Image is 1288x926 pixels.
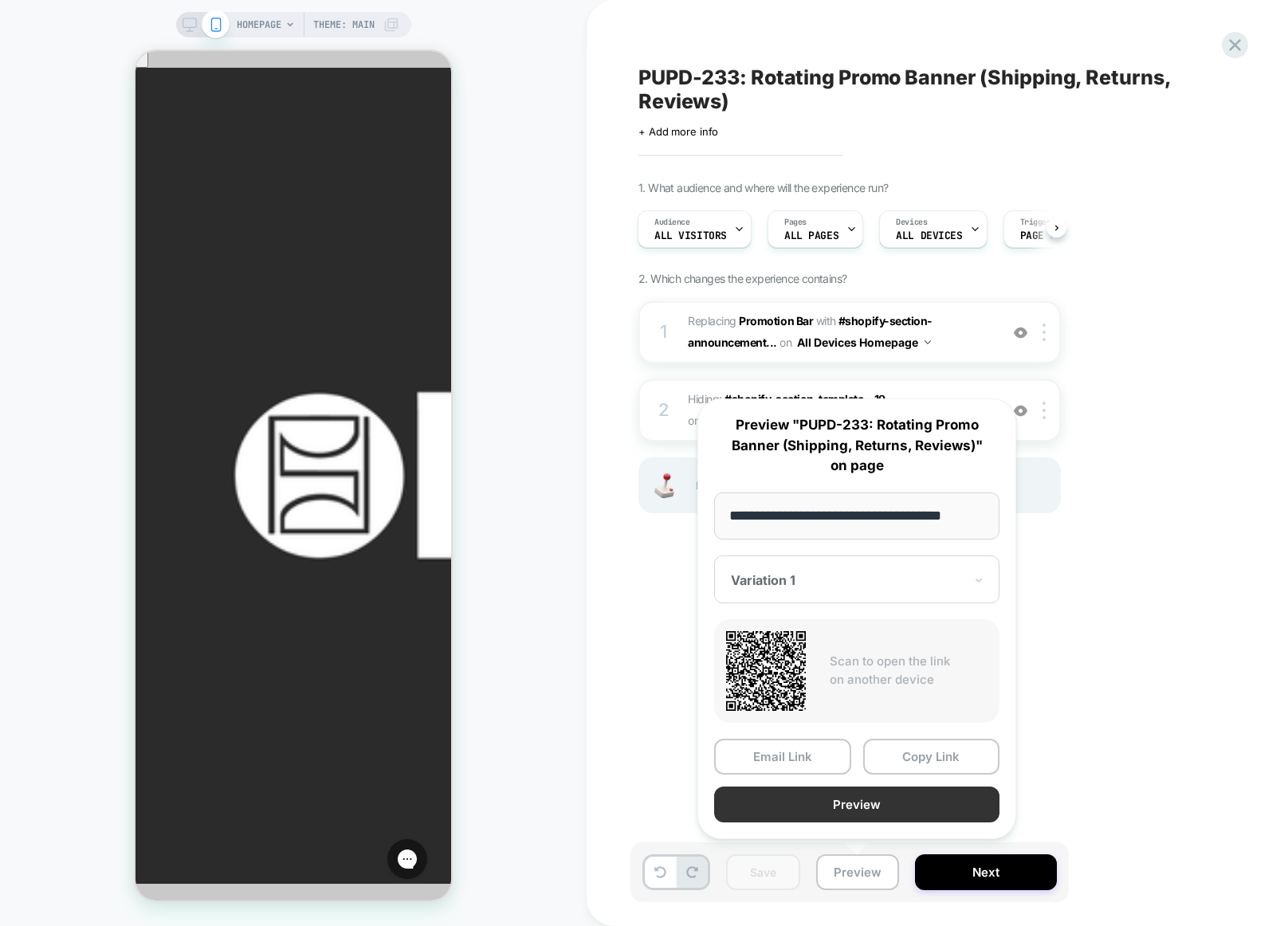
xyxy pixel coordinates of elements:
span: Trigger [1020,217,1051,228]
div: 1 [656,316,672,348]
span: ALL DEVICES [896,230,962,241]
span: WITH [816,314,836,328]
span: PUPD-233: Rotating Promo Banner (Shipping, Returns, Reviews) [638,65,1220,113]
span: Pages [784,217,807,228]
img: Joystick [648,473,680,498]
span: Devices [896,217,927,228]
b: Promotion Bar [739,314,813,328]
button: Email Link [714,739,851,775]
span: All Visitors [654,230,727,241]
iframe: Gorgias live chat messenger [244,783,300,834]
span: + Add more info [638,125,718,138]
span: Theme: MAIN [313,12,375,37]
button: Next [915,854,1057,890]
img: close [1043,324,1046,341]
button: Save [726,854,800,890]
span: ALL PAGES [784,230,838,241]
iframe: To enrich screen reader interactions, please activate Accessibility in Grammarly extension settings [135,51,451,900]
span: 2. Which changes the experience contains? [638,272,846,285]
img: crossed eye [1014,326,1027,339]
button: Preview [816,854,899,890]
span: Audience [654,217,690,228]
button: Preview [714,787,999,822]
span: HOMEPAGE [237,12,281,37]
img: close [1043,402,1046,419]
img: down arrow [925,340,931,344]
span: Replacing [688,314,813,328]
p: Preview "PUPD-233: Rotating Promo Banner (Shipping, Returns, Reviews)" on page [714,415,999,477]
span: 1. What audience and where will the experience run? [638,181,888,194]
div: 2 [656,394,672,426]
span: on [779,332,791,352]
p: Scan to open the link on another device [830,653,988,689]
button: All Devices Homepage [797,331,931,354]
button: Copy Link [863,739,1000,775]
span: Page Load [1020,230,1074,241]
